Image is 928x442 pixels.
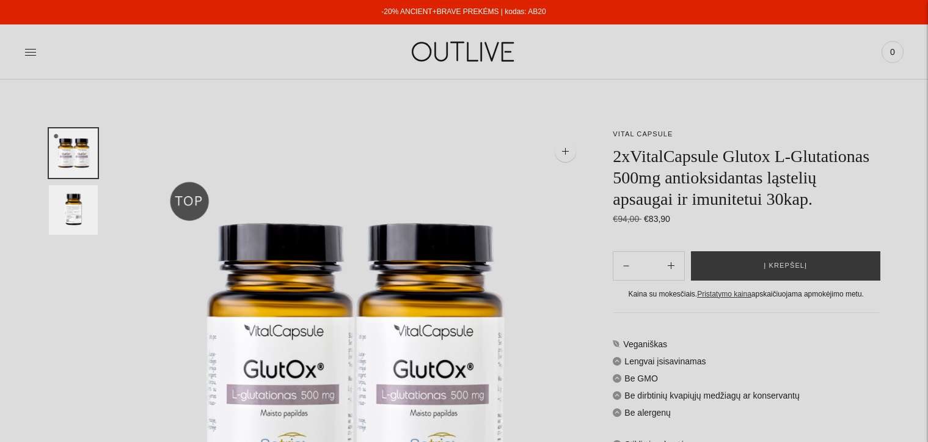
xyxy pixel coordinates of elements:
img: OUTLIVE [388,31,541,73]
button: Add product quantity [613,251,639,281]
span: €83,90 [644,214,670,224]
span: Į krepšelį [764,260,807,272]
s: €94,00 [613,214,641,224]
a: -20% ANCIENT+BRAVE PREKĖMS | kodas: AB20 [381,7,546,16]
button: Translation missing: en.general.accessibility.image_thumbail [49,185,98,235]
button: Translation missing: en.general.accessibility.image_thumbail [49,128,98,178]
a: 0 [882,39,904,65]
button: Į krepšelį [691,251,880,281]
input: Product quantity [639,257,657,274]
h1: 2xVitalCapsule Glutox L-Glutationas 500mg antioksidantas ląstelių apsaugai ir imunitetui 30kap. [613,145,879,210]
button: Subtract product quantity [658,251,684,281]
a: Pristatymo kaina [697,290,751,298]
span: 0 [884,43,901,61]
div: Kaina su mokesčiais. apskaičiuojama apmokėjimo metu. [613,288,879,301]
a: VITAL CAPSULE [613,130,673,138]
